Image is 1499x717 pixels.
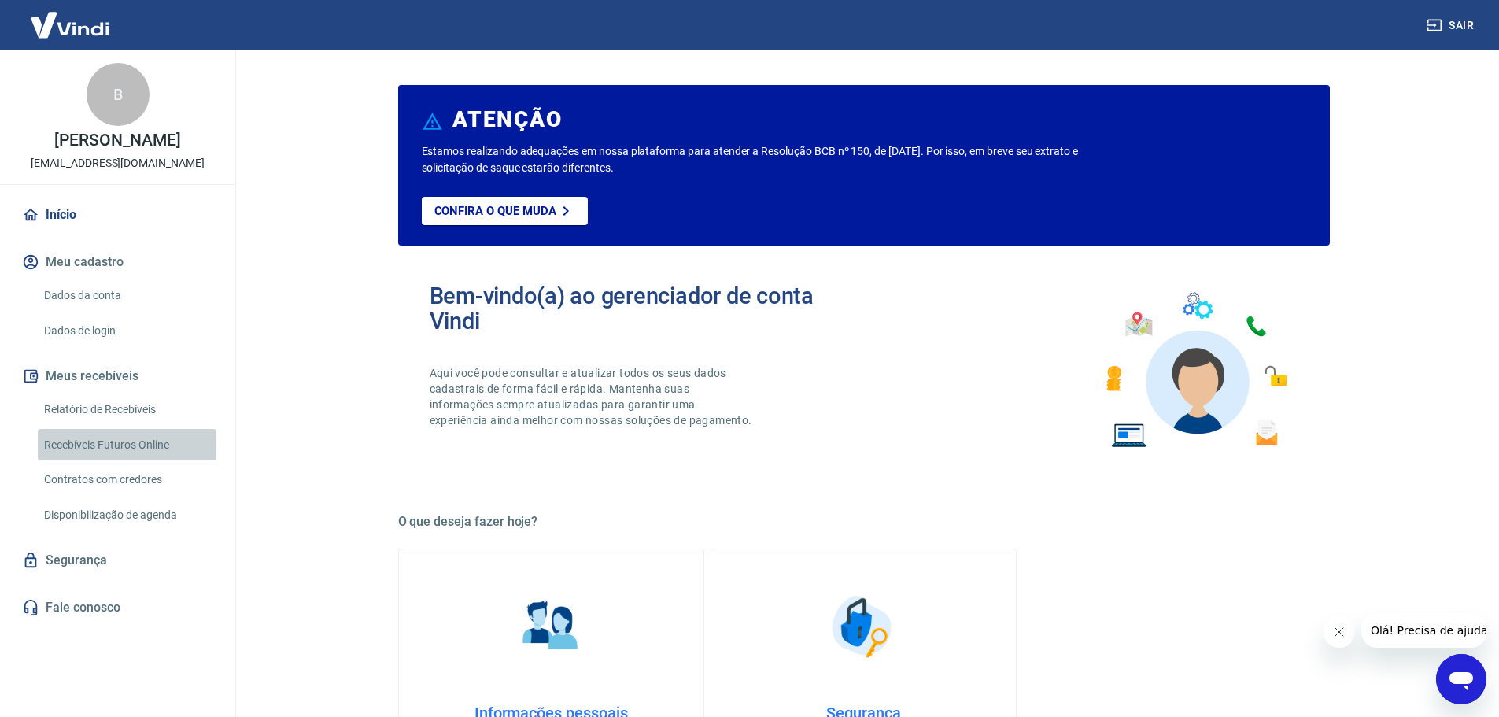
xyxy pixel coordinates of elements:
a: Relatório de Recebíveis [38,394,216,426]
a: Segurança [19,543,216,578]
span: Olá! Precisa de ajuda? [9,11,132,24]
h5: O que deseja fazer hoje? [398,514,1330,530]
a: Dados da conta [38,279,216,312]
div: B [87,63,150,126]
a: Dados de login [38,315,216,347]
img: Vindi [19,1,121,49]
img: Segurança [824,587,903,666]
iframe: Mensagem da empresa [1361,613,1486,648]
button: Sair [1423,11,1480,40]
a: Início [19,198,216,232]
p: Aqui você pode consultar e atualizar todos os seus dados cadastrais de forma fácil e rápida. Mant... [430,365,755,428]
a: Contratos com credores [38,464,216,496]
a: Recebíveis Futuros Online [38,429,216,461]
p: [PERSON_NAME] [54,132,180,149]
p: Estamos realizando adequações em nossa plataforma para atender a Resolução BCB nº 150, de [DATE].... [422,143,1129,176]
img: Informações pessoais [511,587,590,666]
p: Confira o que muda [434,204,556,218]
button: Meus recebíveis [19,359,216,394]
a: Disponibilização de agenda [38,499,216,531]
h6: ATENÇÃO [452,112,562,128]
button: Meu cadastro [19,245,216,279]
a: Fale conosco [19,590,216,625]
img: Imagem de um avatar masculino com diversos icones exemplificando as funcionalidades do gerenciado... [1092,283,1298,457]
iframe: Botão para abrir a janela de mensagens [1436,654,1486,704]
p: [EMAIL_ADDRESS][DOMAIN_NAME] [31,155,205,172]
iframe: Fechar mensagem [1324,616,1355,648]
h2: Bem-vindo(a) ao gerenciador de conta Vindi [430,283,864,334]
a: Confira o que muda [422,197,588,225]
